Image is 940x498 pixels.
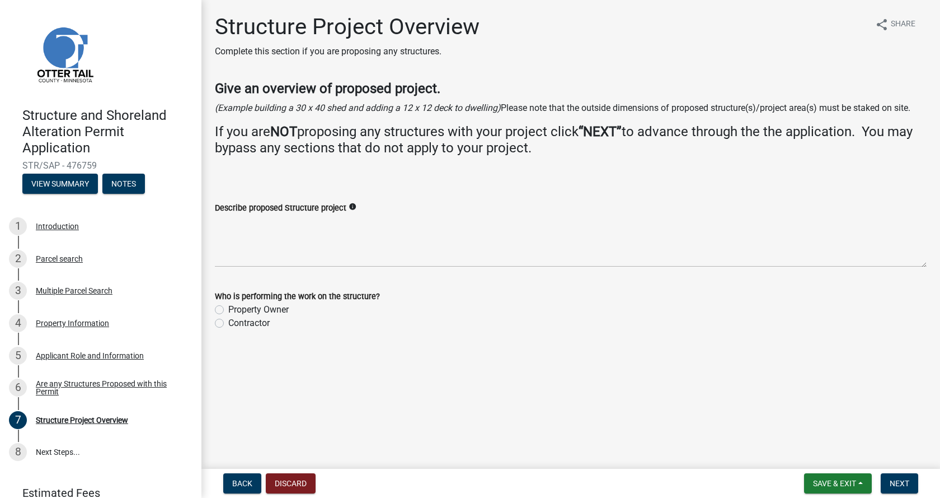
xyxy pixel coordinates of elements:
button: Discard [266,473,316,494]
div: 4 [9,314,27,332]
i: info [349,203,356,211]
label: Who is performing the work on the structure? [215,293,380,301]
label: Contractor [228,317,270,330]
button: Notes [102,174,145,194]
button: Back [223,473,261,494]
strong: “NEXT” [579,124,622,139]
h4: If you are proposing any structures with your project click to advance through the the applicatio... [215,124,927,156]
div: Property Information [36,319,109,327]
label: Property Owner [228,303,289,317]
label: Describe proposed Structure project [215,204,346,212]
span: Save & Exit [813,479,856,488]
div: Multiple Parcel Search [36,287,112,295]
div: 7 [9,411,27,429]
div: 5 [9,347,27,365]
img: Otter Tail County, Minnesota [22,12,106,96]
div: 1 [9,217,27,235]
p: Complete this section if you are proposing any structures. [215,45,480,58]
div: 2 [9,250,27,268]
span: Back [232,479,252,488]
button: Next [881,473,918,494]
span: STR/SAP - 476759 [22,160,179,171]
wm-modal-confirm: Summary [22,180,98,189]
div: Structure Project Overview [36,416,128,424]
span: Next [890,479,909,488]
div: Parcel search [36,255,83,263]
div: Applicant Role and Information [36,352,144,360]
strong: NOT [270,124,297,139]
strong: Give an overview of proposed project. [215,81,440,96]
h1: Structure Project Overview [215,13,480,40]
i: share [875,18,889,31]
i: (Example building a 30 x 40 shed and adding a 12 x 12 deck to dwelling) [215,103,501,113]
button: View Summary [22,174,98,194]
div: Introduction [36,222,79,230]
h4: Structure and Shoreland Alteration Permit Application [22,108,192,156]
p: Please note that the outside dimensions of proposed structure(s)/project area(s) must be staked o... [215,101,927,115]
span: Share [891,18,915,31]
div: 8 [9,443,27,461]
button: Save & Exit [804,473,872,494]
div: 3 [9,282,27,300]
div: 6 [9,379,27,397]
button: shareShare [866,13,924,35]
wm-modal-confirm: Notes [102,180,145,189]
div: Are any Structures Proposed with this Permit [36,380,184,395]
